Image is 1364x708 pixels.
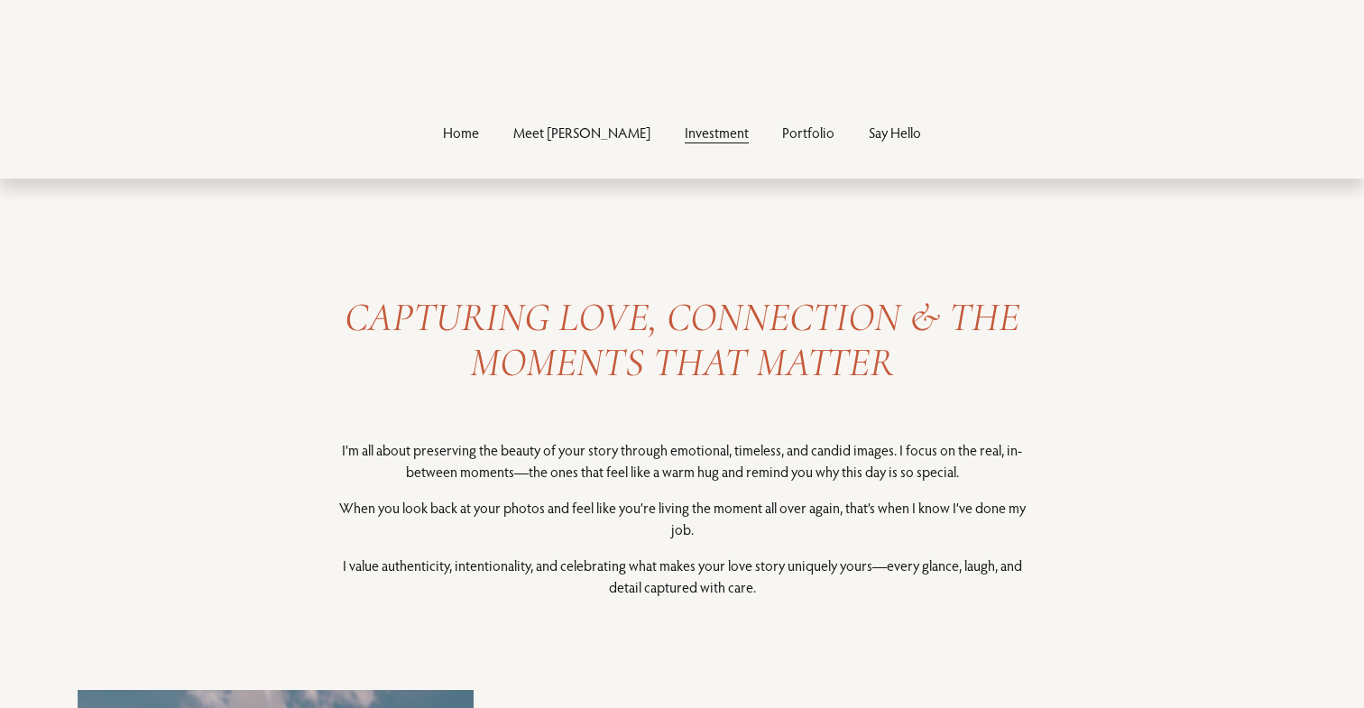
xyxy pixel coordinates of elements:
a: Investment [685,120,749,144]
a: Say Hello [869,120,921,144]
img: thehirandthenow [561,34,803,79]
a: Portfolio [782,120,834,144]
p: When you look back at your photos and feel like you’re living the moment all over again, that’s w... [332,497,1033,540]
a: Home [443,120,479,144]
p: I’m all about preserving the beauty of your story through emotional, timeless, and candid images.... [332,439,1033,483]
em: CAPTURING LOVE, CONNECTION & THE MOMENTS THAT MATTER [345,293,1028,387]
a: Meet [PERSON_NAME] [513,120,650,144]
p: I value authenticity, intentionality, and celebrating what makes your love story uniquely yours—e... [332,555,1033,598]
